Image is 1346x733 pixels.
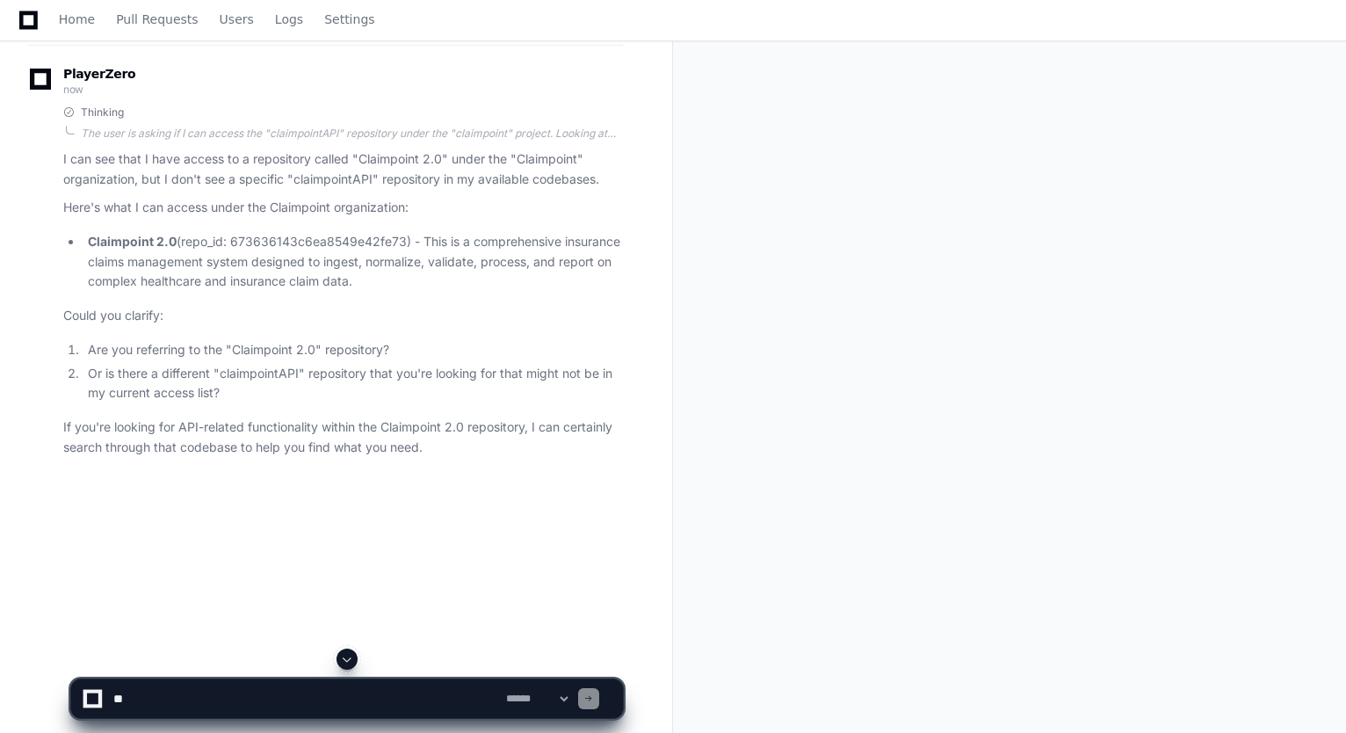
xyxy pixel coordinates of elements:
p: If you're looking for API-related functionality within the Claimpoint 2.0 repository, I can certa... [63,417,623,458]
span: Home [59,14,95,25]
p: Could you clarify: [63,306,623,326]
li: Or is there a different "claimpointAPI" repository that you're looking for that might not be in m... [83,364,623,404]
span: Users [220,14,254,25]
li: (repo_id: 673636143c6ea8549e42fe73) - This is a comprehensive insurance claims management system ... [83,232,623,292]
strong: Claimpoint 2.0 [88,234,177,249]
span: Settings [324,14,374,25]
span: Pull Requests [116,14,198,25]
li: Are you referring to the "Claimpoint 2.0" repository? [83,340,623,360]
span: Thinking [81,105,124,120]
span: PlayerZero [63,69,135,79]
span: now [63,83,83,96]
div: The user is asking if I can access the "claimpointAPI" repository under the "claimpoint" project.... [81,127,623,141]
p: Here's what I can access under the Claimpoint organization: [63,198,623,218]
p: I can see that I have access to a repository called "Claimpoint 2.0" under the "Claimpoint" organ... [63,149,623,190]
span: Logs [275,14,303,25]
